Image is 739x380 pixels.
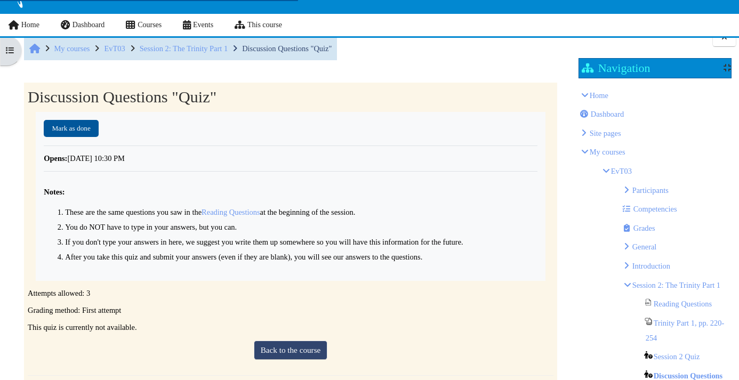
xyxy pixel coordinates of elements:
div: Show / hide the block [724,63,731,72]
span: Knowsys Educational Services LLC [590,129,621,138]
a: Dashboard [580,110,624,118]
li: Introduction [624,258,729,273]
a: Session 2: The Trinity Part 1 [632,281,720,289]
button: Mark Discussion Questions "Quiz" as done [44,120,99,137]
li: After you take this quiz and submit your answers (even if they are blank), you will see our answe... [65,249,537,264]
a: Discussion Questions "Quiz" [242,44,332,53]
li: Reading Questions [645,296,729,311]
a: General [632,242,657,251]
div: [DATE] 10:30 PM [44,154,537,163]
span: Events [193,21,213,29]
a: Introduction [632,262,670,270]
h2: Discussion Questions "Quiz" [28,87,553,107]
strong: Notes: [44,188,65,196]
a: Competencies [623,205,677,213]
li: Competencies [624,201,729,216]
a: EvT03 [611,167,632,175]
a: Reading Questions [644,300,712,308]
a: My courses [54,44,90,53]
p: Attempts allowed: 3 [28,289,553,298]
p: This quiz is currently not available. [28,323,553,332]
span: Home [21,21,39,29]
a: Courses [115,14,172,36]
li: These are the same questions you saw in the at the beginning of the session. [65,205,537,220]
li: Grades [624,221,729,236]
img: Quiz [644,370,653,378]
a: Trinity Part 1, pp. 220-254 [644,319,725,342]
img: Quiz [644,351,653,359]
li: Session 2 Quiz [645,349,729,364]
span: Session 2 Quiz [654,352,700,361]
span: Courses [138,21,162,29]
a: Dashboard [50,14,115,36]
a: EvT03 [104,44,125,53]
a: My courses [590,148,625,156]
a: Home [590,91,608,100]
p: Grading method: First attempt [28,306,553,315]
li: You do NOT have to type in your answers, but you can. [65,220,537,235]
span: This course [247,21,282,29]
span: Reading Questions [654,300,712,308]
span: Grades [633,224,655,232]
li: Knowsys Educational Services LLC [581,126,729,141]
li: Trinity Part 1, pp. 220-254 [645,316,729,345]
strong: Opens: [44,154,67,163]
a: Participants [632,186,669,195]
span: Dashboard [591,110,624,118]
nav: Breadcrumb [24,37,338,60]
span: Dashboard [73,21,105,29]
span: Home [29,49,40,50]
span: Competencies [633,205,677,213]
a: Grades [623,224,655,232]
li: General [624,239,729,254]
img: File [644,298,653,306]
h2: Navigation [582,61,650,75]
a: Session 2: The Trinity Part 1 [140,44,228,53]
li: Dashboard [581,107,729,122]
nav: Site links [7,14,282,36]
button: Back to the course [254,341,328,360]
img: PDF Annotation [644,317,653,326]
li: If you don't type your answers in here, we suggest you write them up somewhere so you will have t... [65,235,537,249]
a: This course [224,14,293,36]
a: Session 2 Quiz [644,352,700,361]
a: Reading Questions [202,208,260,216]
span: Trinity Part 1, pp. 220-254 [646,319,725,342]
li: Participants [624,183,729,198]
a: Events [172,14,224,36]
